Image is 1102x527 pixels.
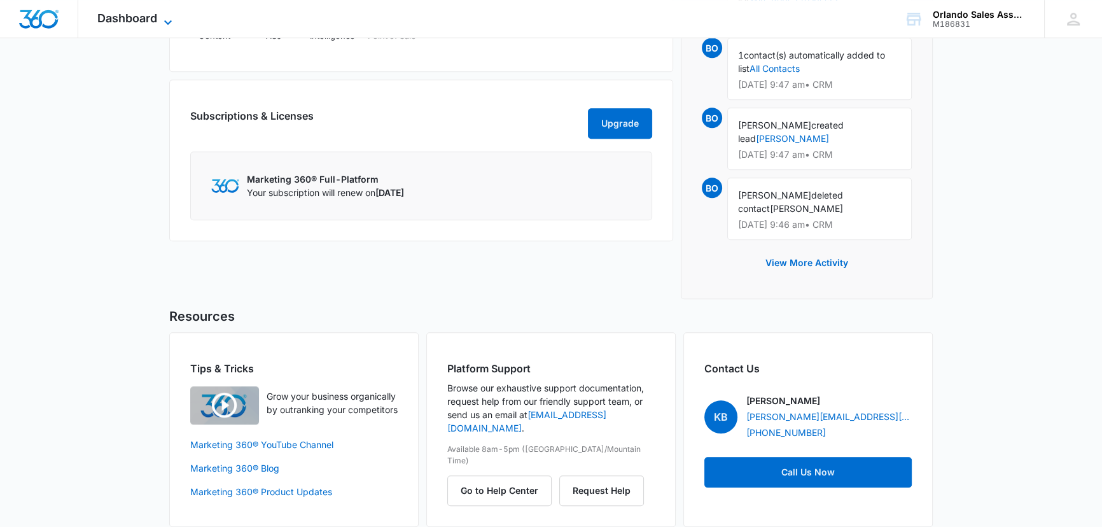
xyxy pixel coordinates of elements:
[756,133,829,144] a: [PERSON_NAME]
[753,248,861,278] button: View More Activity
[588,108,652,139] button: Upgrade
[169,307,933,326] h5: Resources
[447,485,559,496] a: Go to Help Center
[702,38,722,58] span: BO
[447,475,552,506] button: Go to Help Center
[190,438,398,451] a: Marketing 360® YouTube Channel
[190,461,398,475] a: Marketing 360® Blog
[211,179,239,192] img: Marketing 360 Logo
[559,475,644,506] button: Request Help
[704,400,737,433] span: KB
[738,50,885,74] span: contact(s) automatically added to list
[702,178,722,198] span: BO
[738,190,811,200] span: [PERSON_NAME]
[933,10,1026,20] div: account name
[738,50,744,60] span: 1
[704,361,912,376] h2: Contact Us
[447,381,655,435] p: Browse our exhaustive support documentation, request help from our friendly support team, or send...
[738,80,901,89] p: [DATE] 9:47 am • CRM
[375,187,404,198] span: [DATE]
[97,11,157,25] span: Dashboard
[247,172,404,186] p: Marketing 360® Full-Platform
[704,457,912,488] a: Call Us Now
[247,186,404,199] p: Your subscription will renew on
[746,394,820,407] p: [PERSON_NAME]
[267,390,398,416] p: Grow your business organically by outranking your competitors
[738,150,901,159] p: [DATE] 9:47 am • CRM
[770,203,843,214] span: [PERSON_NAME]
[447,361,655,376] h2: Platform Support
[746,426,826,439] a: [PHONE_NUMBER]
[447,444,655,467] p: Available 8am-5pm ([GEOGRAPHIC_DATA]/Mountain Time)
[190,361,398,376] h2: Tips & Tricks
[933,20,1026,29] div: account id
[750,63,800,74] a: All Contacts
[559,485,644,496] a: Request Help
[190,386,259,425] img: Quick Overview Video
[746,410,912,423] a: [PERSON_NAME][EMAIL_ADDRESS][DOMAIN_NAME]
[702,108,722,128] span: BO
[190,485,398,498] a: Marketing 360® Product Updates
[738,120,811,130] span: [PERSON_NAME]
[738,220,901,229] p: [DATE] 9:46 am • CRM
[190,108,314,134] h2: Subscriptions & Licenses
